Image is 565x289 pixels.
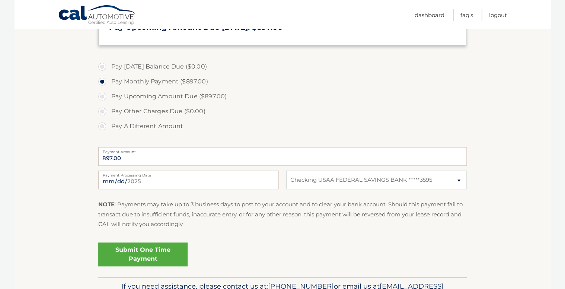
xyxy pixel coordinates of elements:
input: Payment Date [98,171,279,189]
p: : Payments may take up to 3 business days to post to your account and to clear your bank account.... [98,200,467,229]
strong: NOTE [98,201,115,208]
label: Payment Processing Date [98,171,279,177]
label: Pay Upcoming Amount Due ($897.00) [98,89,467,104]
label: Pay Other Charges Due ($0.00) [98,104,467,119]
label: Payment Amount [98,147,467,153]
label: Pay A Different Amount [98,119,467,134]
a: Submit One Time Payment [98,242,188,266]
a: Dashboard [415,9,444,21]
a: Cal Automotive [58,5,136,26]
label: Pay [DATE] Balance Due ($0.00) [98,59,467,74]
label: Pay Monthly Payment ($897.00) [98,74,467,89]
a: Logout [489,9,507,21]
input: Payment Amount [98,147,467,166]
a: FAQ's [460,9,473,21]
